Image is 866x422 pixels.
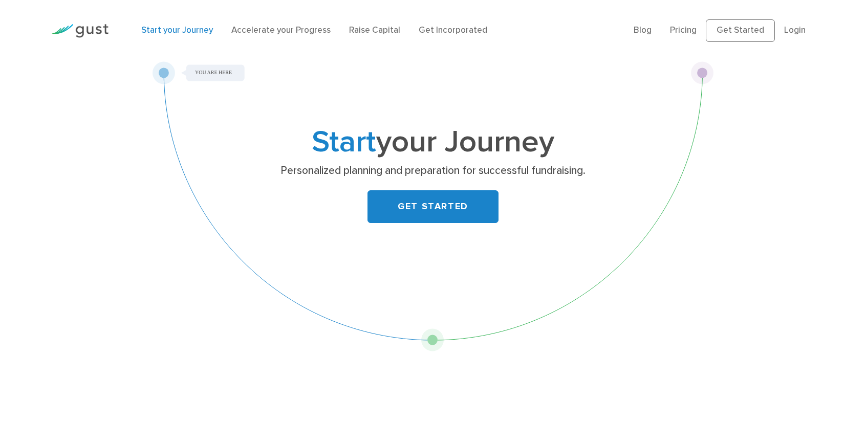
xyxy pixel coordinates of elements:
[367,190,499,223] a: GET STARTED
[706,19,775,42] a: Get Started
[670,25,697,35] a: Pricing
[235,164,632,178] p: Personalized planning and preparation for successful fundraising.
[349,25,400,35] a: Raise Capital
[231,25,331,35] a: Accelerate your Progress
[231,128,635,157] h1: your Journey
[141,25,213,35] a: Start your Journey
[312,124,376,160] span: Start
[634,25,652,35] a: Blog
[51,24,109,38] img: Gust Logo
[419,25,487,35] a: Get Incorporated
[784,25,806,35] a: Login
